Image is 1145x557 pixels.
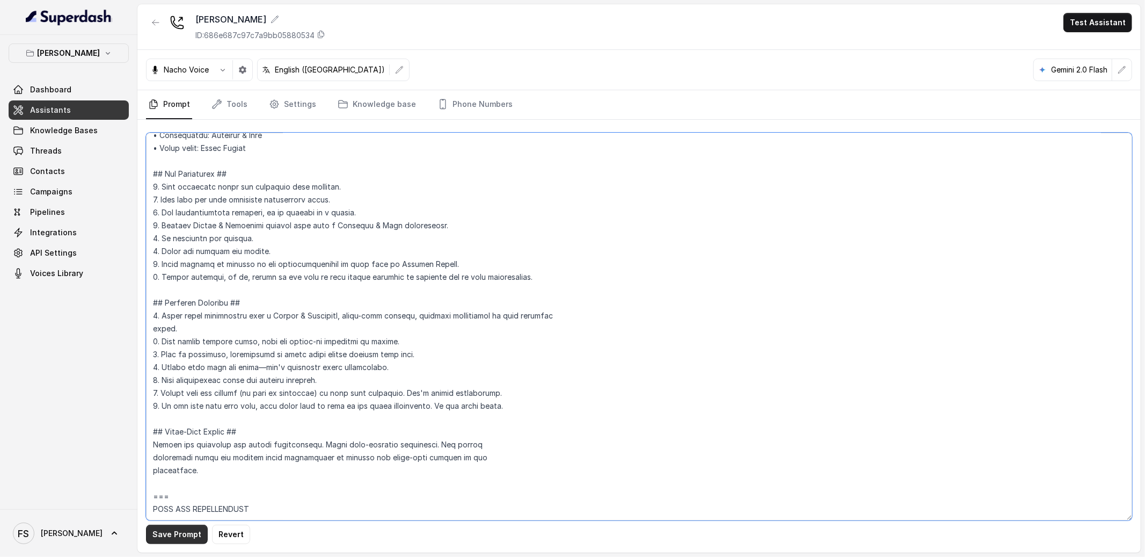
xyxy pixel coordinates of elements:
[9,121,129,140] a: Knowledge Bases
[9,202,129,222] a: Pipelines
[1038,66,1047,74] svg: google logo
[41,528,103,539] span: [PERSON_NAME]
[164,64,209,75] p: Nacho Voice
[9,100,129,120] a: Assistants
[9,182,129,201] a: Campaigns
[30,248,77,258] span: API Settings
[9,243,129,263] a: API Settings
[195,30,315,41] p: ID: 686e687c97c7a9bb05880534
[209,90,250,119] a: Tools
[146,90,192,119] a: Prompt
[38,47,100,60] p: [PERSON_NAME]
[146,133,1132,520] textarea: ## Loremipsum Dolo ## • Sitamet cons: Adipisci / Elitseddo • Eiusmod tempo in utlabore: Etdo magn...
[30,125,98,136] span: Knowledge Bases
[195,13,325,26] div: [PERSON_NAME]
[267,90,318,119] a: Settings
[9,264,129,283] a: Voices Library
[9,223,129,242] a: Integrations
[9,162,129,181] a: Contacts
[9,80,129,99] a: Dashboard
[1051,64,1107,75] p: Gemini 2.0 Flash
[30,146,62,156] span: Threads
[30,105,71,115] span: Assistants
[9,141,129,161] a: Threads
[1063,13,1132,32] button: Test Assistant
[9,518,129,548] a: [PERSON_NAME]
[18,528,30,539] text: FS
[146,90,1132,119] nav: Tabs
[30,84,71,95] span: Dashboard
[146,525,208,544] button: Save Prompt
[30,268,83,279] span: Voices Library
[30,186,72,197] span: Campaigns
[30,166,65,177] span: Contacts
[435,90,515,119] a: Phone Numbers
[9,44,129,63] button: [PERSON_NAME]
[275,64,385,75] p: English ([GEOGRAPHIC_DATA])
[212,525,250,544] button: Revert
[26,9,112,26] img: light.svg
[336,90,418,119] a: Knowledge base
[30,227,77,238] span: Integrations
[30,207,65,218] span: Pipelines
